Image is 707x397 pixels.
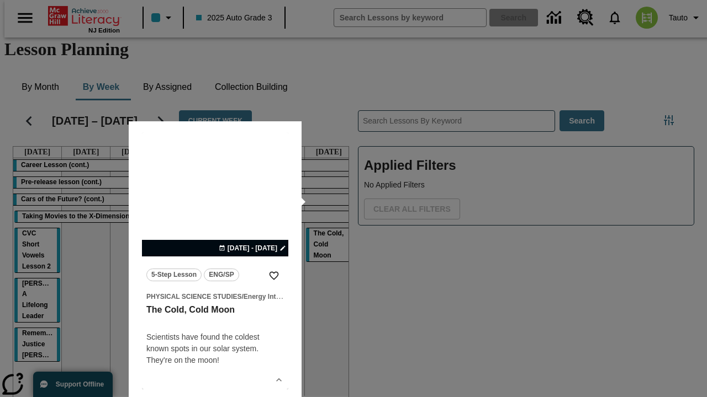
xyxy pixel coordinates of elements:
[142,132,288,389] div: lesson details
[146,269,202,281] button: 5-Step Lesson
[217,243,288,253] button: Aug 24 - Aug 24 Choose Dates
[146,304,284,316] h3: The Cold, Cold Moon
[241,293,243,301] span: /
[146,291,284,302] span: Topic: Physical Science Studies/Energy Interactions
[146,293,241,301] span: Physical Science Studies
[146,316,284,329] h4: undefined
[228,243,277,253] span: [DATE] - [DATE]
[209,269,234,281] span: ENG/SP
[271,372,287,388] button: Show Details
[151,269,197,281] span: 5-Step Lesson
[146,331,284,366] div: Scientists have found the coldest known spots in our solar system. They're on the moon!
[264,266,284,286] button: Add to Favorites
[204,269,239,281] button: ENG/SP
[244,293,305,301] span: Energy Interactions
